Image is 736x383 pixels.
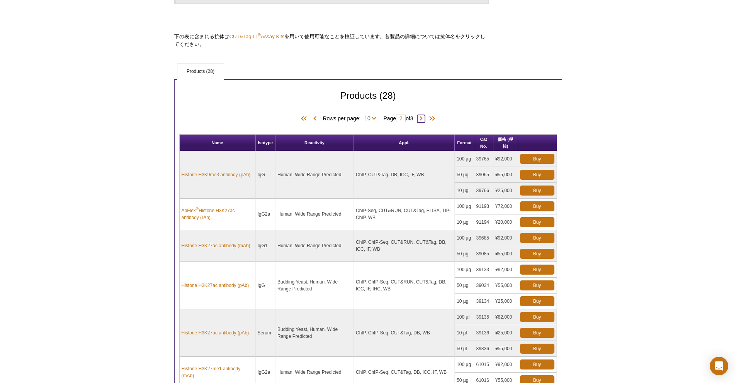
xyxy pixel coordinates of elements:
a: Buy [520,170,554,180]
td: ¥82,000 [493,309,518,325]
a: Histone H3K27me1 antibody (mAb) [182,365,253,379]
sup: ® [196,207,199,211]
th: Isotype [256,135,276,151]
td: IgG1 [256,230,276,262]
a: Histone H3K27ac antibody (pAb) [182,282,249,289]
a: Histone H3K27ac antibody (mAb) [182,242,250,249]
td: 10 µg [455,294,474,309]
td: 39765 [474,151,493,167]
td: ¥55,000 [493,278,518,294]
td: 39034 [474,278,493,294]
a: Buy [520,296,554,306]
span: Last Page [425,115,437,123]
div: Open Intercom Messenger [710,357,728,375]
a: Buy [520,249,554,259]
td: Budding Yeast, Human, Wide Range Predicted [275,309,354,357]
a: Histone H3K9me3 antibody (pAb) [182,171,251,178]
td: IgG [256,151,276,199]
td: 100 µg [455,151,474,167]
a: Buy [520,217,554,227]
td: ¥92,000 [493,151,518,167]
td: 39065 [474,167,493,183]
span: First Page [299,115,311,123]
td: ¥92,000 [493,357,518,373]
td: 39085 [474,246,493,262]
a: Buy [520,233,554,243]
td: ChIP-Seq, CUT&RUN, CUT&Tag, ELISA, TIP-ChIP, WB [354,199,455,230]
a: Buy [520,312,554,322]
a: Buy [520,186,554,196]
td: IgG [256,262,276,309]
td: 39766 [474,183,493,199]
td: 91194 [474,214,493,230]
td: 39133 [474,262,493,278]
td: Human, Wide Range Predicted [275,199,354,230]
td: 50 µg [455,246,474,262]
td: 100 µg [455,230,474,246]
a: AbFlex®Histone H3K27ac antibody (rAb) [182,207,253,221]
h2: Products (28) [179,92,557,107]
a: Histone H3K27ac antibody (pAb) [182,329,249,336]
td: ChIP, ChIP-Seq, CUT&RUN, CUT&Tag, DB, ICC, IF, WB [354,230,455,262]
td: ¥92,000 [493,262,518,278]
td: Human, Wide Range Predicted [275,230,354,262]
td: 61015 [474,357,493,373]
td: 50 µg [455,167,474,183]
a: Buy [520,154,554,164]
span: Previous Page [311,115,319,123]
td: ¥55,000 [493,341,518,357]
td: ¥20,000 [493,214,518,230]
td: ¥55,000 [493,167,518,183]
td: Budding Yeast, Human, Wide Range Predicted [275,262,354,309]
a: Buy [520,201,554,211]
a: Buy [520,265,554,275]
th: Format [455,135,474,151]
th: 価格 (税抜) [493,135,518,151]
td: 91193 [474,199,493,214]
td: Serum [256,309,276,357]
td: 10 µl [455,325,474,341]
a: Buy [520,328,554,338]
td: 50 µl [455,341,474,357]
td: ¥25,000 [493,325,518,341]
td: ¥55,000 [493,246,518,262]
td: 50 µg [455,278,474,294]
td: ¥92,000 [493,230,518,246]
span: Next Page [417,115,425,123]
td: ChIP, ChIP-Seq, CUT&Tag, DB, WB [354,309,455,357]
p: 下の表に含まれる抗体は を用いて使用可能なことを検証しています。各製品の詳細については抗体名をクリックしてください。 [174,33,489,48]
span: Rows per page: [323,114,379,122]
sup: ® [258,32,261,37]
td: ¥25,000 [493,294,518,309]
span: 3 [410,115,413,121]
td: ChIP, ChIP-Seq, CUT&RUN, CUT&Tag, DB, ICC, IF, IHC, WB [354,262,455,309]
td: 100 µg [455,357,474,373]
th: Cat No. [474,135,493,151]
a: CUT&Tag-IT®Assay Kits [229,34,285,39]
td: 39136 [474,325,493,341]
td: 39134 [474,294,493,309]
td: 100 µg [455,262,474,278]
td: ¥25,000 [493,183,518,199]
th: Name [180,135,256,151]
td: 39685 [474,230,493,246]
td: 10 µg [455,183,474,199]
a: Buy [520,359,554,370]
a: Buy [520,280,554,290]
a: Buy [520,344,554,354]
th: Reactivity [275,135,354,151]
td: Human, Wide Range Predicted [275,151,354,199]
td: 100 µl [455,309,474,325]
th: Appl. [354,135,455,151]
td: ChIP, CUT&Tag, DB, ICC, IF, WB [354,151,455,199]
span: Page of [379,115,417,122]
td: 10 µg [455,214,474,230]
td: IgG2a [256,199,276,230]
td: 39135 [474,309,493,325]
a: Products (28) [177,64,224,79]
td: 39336 [474,341,493,357]
td: 100 µg [455,199,474,214]
td: ¥72,000 [493,199,518,214]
